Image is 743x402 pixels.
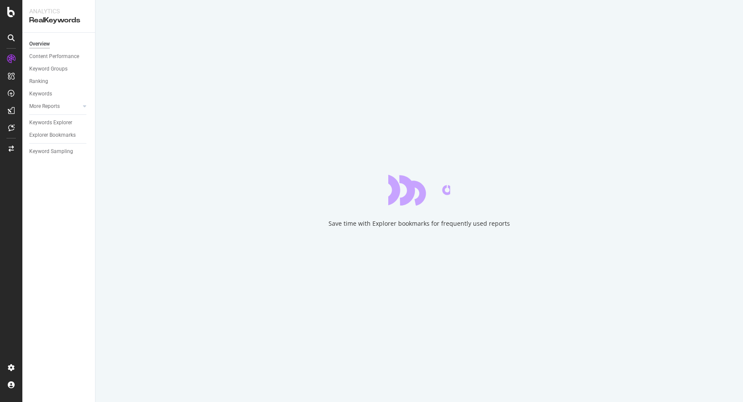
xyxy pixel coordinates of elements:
div: animation [388,175,450,206]
div: RealKeywords [29,15,88,25]
a: Overview [29,40,89,49]
a: Keyword Groups [29,64,89,74]
a: Keywords [29,89,89,98]
a: Content Performance [29,52,89,61]
div: Keyword Groups [29,64,68,74]
div: Save time with Explorer bookmarks for frequently used reports [329,219,510,228]
a: Keywords Explorer [29,118,89,127]
a: More Reports [29,102,80,111]
div: Content Performance [29,52,79,61]
div: Overview [29,40,50,49]
a: Ranking [29,77,89,86]
a: Explorer Bookmarks [29,131,89,140]
div: More Reports [29,102,60,111]
div: Keywords Explorer [29,118,72,127]
a: Keyword Sampling [29,147,89,156]
div: Explorer Bookmarks [29,131,76,140]
div: Keywords [29,89,52,98]
div: Analytics [29,7,88,15]
div: Keyword Sampling [29,147,73,156]
div: Ranking [29,77,48,86]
